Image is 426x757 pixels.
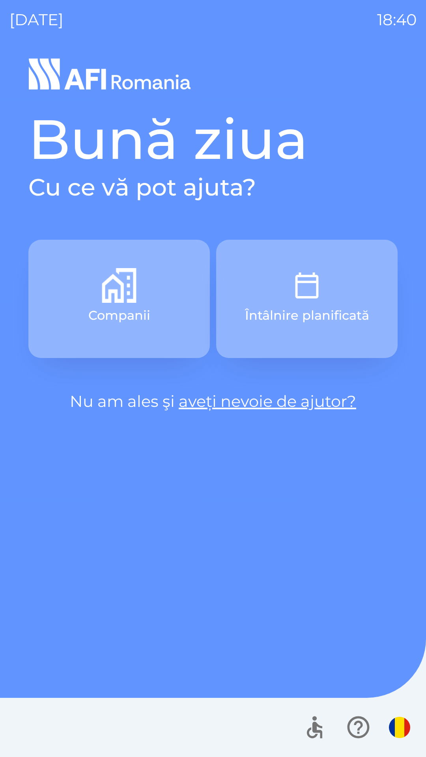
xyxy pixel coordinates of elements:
[389,717,410,738] img: ro flag
[88,306,150,325] p: Companii
[290,268,324,303] img: 91d325ef-26b3-4739-9733-70a8ac0e35c7.png
[102,268,136,303] img: b9f982fa-e31d-4f99-8b4a-6499fa97f7a5.png
[9,8,64,32] p: [DATE]
[28,106,398,173] h1: Bună ziua
[28,173,398,202] h2: Cu ce vă pot ajuta?
[179,392,356,411] a: aveți nevoie de ajutor?
[377,8,417,32] p: 18:40
[245,306,369,325] p: Întâlnire planificată
[28,55,398,93] img: Logo
[216,240,398,358] button: Întâlnire planificată
[28,390,398,413] p: Nu am ales şi
[28,240,210,358] button: Companii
